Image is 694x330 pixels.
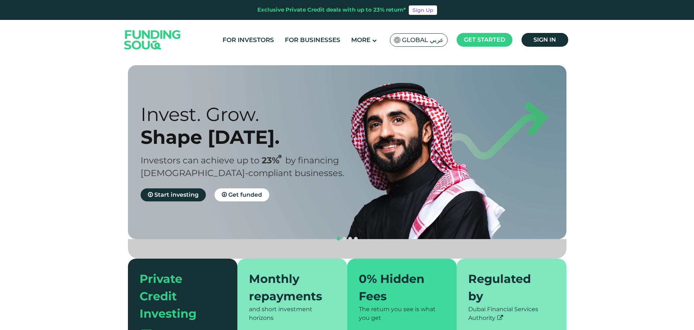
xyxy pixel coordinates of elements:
[141,188,206,201] a: Start investing
[141,126,360,149] div: Shape [DATE].
[140,270,217,322] div: Private Credit Investing
[257,6,406,14] div: Exclusive Private Credit deals with up to 23% return*
[351,36,370,43] span: More
[154,191,199,198] span: Start investing
[249,305,336,322] div: and short investment horizons
[409,5,437,15] a: Sign Up
[402,36,444,44] span: Global عربي
[221,34,276,46] a: For Investors
[249,270,327,305] div: Monthly repayments
[468,270,546,305] div: Regulated by
[464,36,505,43] span: Get started
[521,33,568,47] a: Sign in
[347,236,353,242] button: navigation
[117,22,188,58] img: Logo
[341,236,347,242] button: navigation
[359,305,445,322] div: The return you see is what you get
[468,305,555,322] div: Dubai Financial Services Authority
[533,36,556,43] span: Sign in
[336,236,341,242] button: navigation
[283,34,342,46] a: For Businesses
[278,155,282,159] i: 23% IRR (expected) ~ 15% Net yield (expected)
[262,155,285,166] span: 23%
[141,155,259,166] span: Investors can achieve up to
[228,191,262,198] span: Get funded
[215,188,269,201] a: Get funded
[359,270,437,305] div: 0% Hidden Fees
[353,236,359,242] button: navigation
[394,37,400,43] img: SA Flag
[141,103,360,126] div: Invest. Grow.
